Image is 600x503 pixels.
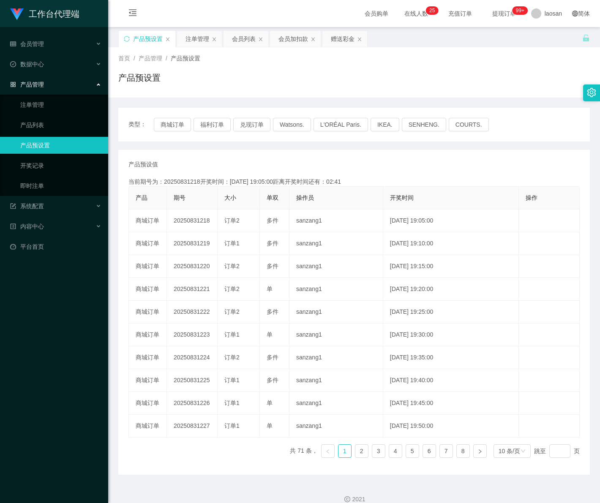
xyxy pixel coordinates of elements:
h1: 产品预设置 [118,71,161,84]
td: 20250831220 [167,255,218,278]
a: 即时注单 [20,177,101,194]
span: 单 [267,400,273,406]
button: 福利订单 [194,118,231,131]
button: 兑现订单 [233,118,270,131]
td: 20250831225 [167,369,218,392]
a: 2 [355,445,368,457]
td: 20250831221 [167,278,218,301]
span: 充值订单 [444,11,476,16]
i: 图标: profile [10,223,16,229]
p: 5 [432,6,435,15]
i: 图标: sync [124,36,130,42]
span: 订单2 [224,285,240,292]
td: 20250831222 [167,301,218,324]
i: 图标: close [165,37,170,42]
li: 上一页 [321,444,335,458]
i: 图标: appstore-o [10,82,16,87]
span: 订单1 [224,331,240,338]
div: 10 条/页 [499,445,520,457]
button: Watsons. [273,118,311,131]
button: SENHENG. [402,118,446,131]
span: 产品预设置 [171,55,200,62]
span: 订单1 [224,377,240,383]
td: 商城订单 [129,346,167,369]
span: 开奖时间 [390,194,414,201]
td: sanzang1 [289,301,383,324]
td: 商城订单 [129,209,167,232]
i: 图标: right [477,449,483,454]
td: [DATE] 19:30:00 [383,324,519,346]
a: 开奖记录 [20,157,101,174]
a: 产品列表 [20,117,101,133]
span: 系统配置 [10,203,44,209]
span: 多件 [267,377,278,383]
td: 商城订单 [129,415,167,438]
a: 图标: dashboard平台首页 [10,238,101,255]
button: 商城订单 [154,118,191,131]
td: sanzang1 [289,415,383,438]
td: [DATE] 19:50:00 [383,415,519,438]
li: 下一页 [473,444,487,458]
span: 类型： [128,118,154,131]
td: sanzang1 [289,392,383,415]
span: 期号 [174,194,185,201]
i: 图标: copyright [344,496,350,502]
span: 在线人数 [400,11,432,16]
td: 商城订单 [129,232,167,255]
span: 单双 [267,194,278,201]
i: 图标: table [10,41,16,47]
li: 2 [355,444,368,458]
td: [DATE] 19:05:00 [383,209,519,232]
li: 8 [456,444,470,458]
td: [DATE] 19:20:00 [383,278,519,301]
span: 产品 [136,194,147,201]
a: 4 [389,445,402,457]
li: 7 [439,444,453,458]
td: 商城订单 [129,255,167,278]
sup: 25 [426,6,438,15]
span: 单 [267,422,273,429]
td: 20250831223 [167,324,218,346]
span: 订单1 [224,400,240,406]
i: 图标: left [325,449,330,454]
span: 订单2 [224,308,240,315]
a: 6 [423,445,436,457]
div: 跳至 页 [534,444,580,458]
span: 多件 [267,354,278,361]
td: 商城订单 [129,301,167,324]
button: L'ORÉAL Paris. [314,118,368,131]
p: 2 [429,6,432,15]
i: 图标: global [572,11,578,16]
td: 商城订单 [129,278,167,301]
span: 内容中心 [10,223,44,230]
span: 订单2 [224,217,240,224]
td: 20250831219 [167,232,218,255]
span: 操作员 [296,194,314,201]
i: 图标: form [10,203,16,209]
td: sanzang1 [289,255,383,278]
td: 20250831218 [167,209,218,232]
td: sanzang1 [289,324,383,346]
td: [DATE] 19:25:00 [383,301,519,324]
span: 多件 [267,240,278,247]
span: 大小 [224,194,236,201]
td: 20250831227 [167,415,218,438]
td: sanzang1 [289,346,383,369]
a: 产品预设置 [20,137,101,154]
span: 订单1 [224,422,240,429]
a: 3 [372,445,385,457]
span: 订单2 [224,263,240,269]
td: 20250831224 [167,346,218,369]
td: 商城订单 [129,369,167,392]
span: / [134,55,135,62]
span: 订单2 [224,354,240,361]
td: [DATE] 19:40:00 [383,369,519,392]
span: 提现订单 [488,11,520,16]
td: 商城订单 [129,392,167,415]
i: 图标: setting [587,88,596,97]
img: logo.9652507e.png [10,8,24,20]
h1: 工作台代理端 [29,0,79,27]
td: 商城订单 [129,324,167,346]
